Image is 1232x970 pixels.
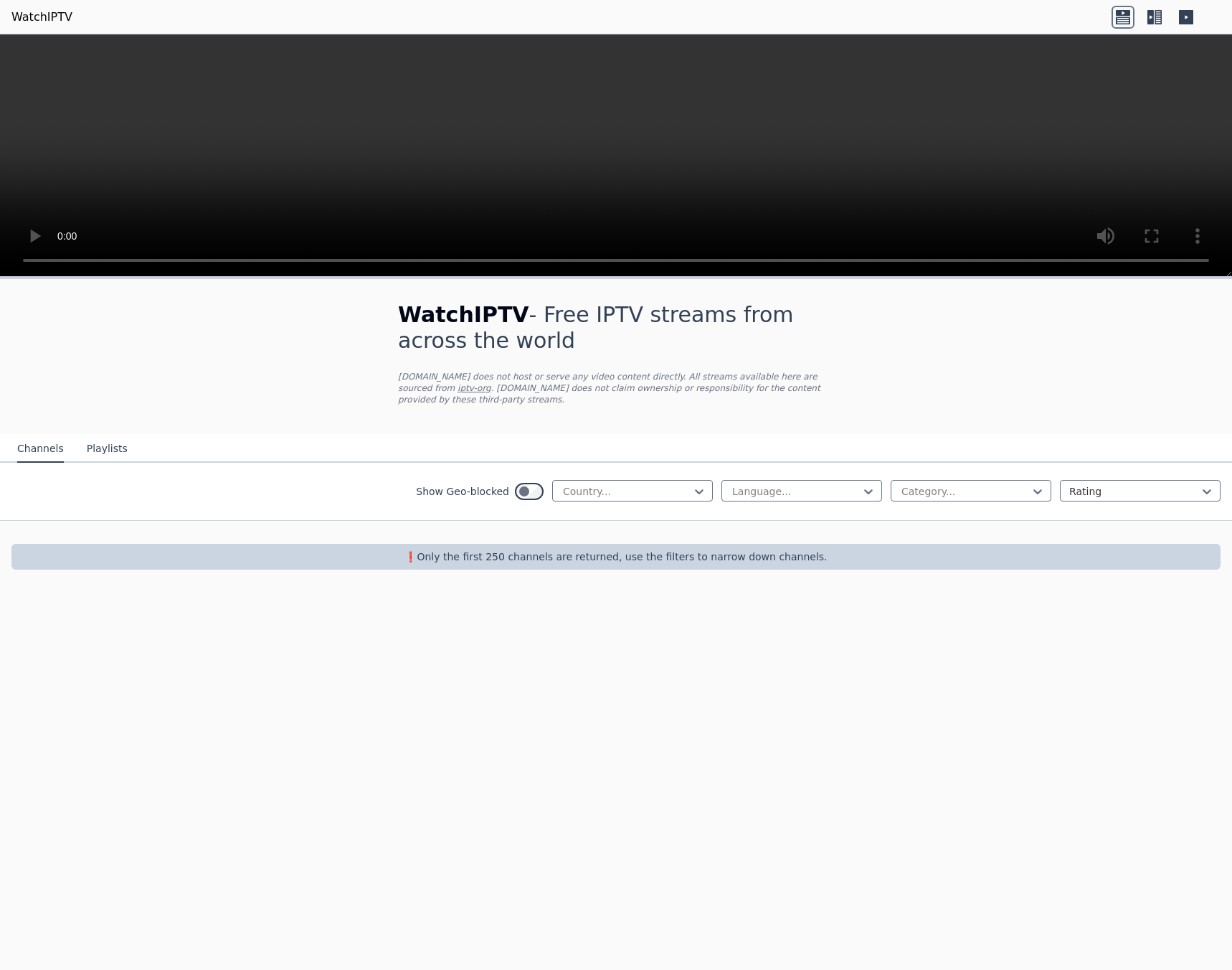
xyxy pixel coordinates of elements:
label: Show Geo-blocked [416,484,509,499]
button: Playlists [87,435,128,463]
h1: - Free IPTV streams from across the world [398,302,834,354]
a: WatchIPTV [11,9,72,26]
span: WatchIPTV [398,302,529,327]
p: [DOMAIN_NAME] does not host or serve any video content directly. All streams available here are s... [398,371,834,405]
p: ❗️Only the first 250 channels are returned, use the filters to narrow down channels. [17,550,1215,564]
a: iptv-org [458,383,491,393]
button: Channels [17,435,64,463]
